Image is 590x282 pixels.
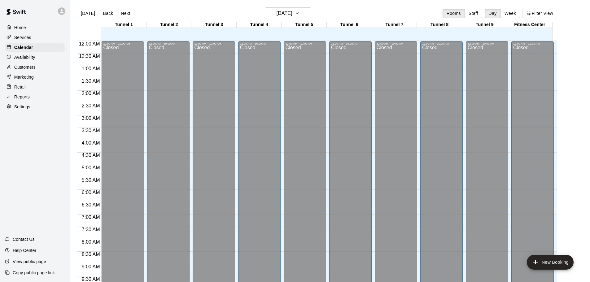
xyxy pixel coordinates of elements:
div: Tunnel 8 [417,22,462,28]
span: 9:00 AM [80,264,102,269]
div: 12:00 AM – 10:00 AM [331,42,370,45]
span: 4:30 AM [80,153,102,158]
a: Home [5,23,65,32]
span: 12:30 AM [77,54,102,59]
div: Tunnel 9 [462,22,507,28]
div: Tunnel 5 [282,22,327,28]
div: 12:00 AM – 10:00 AM [240,42,279,45]
span: 8:00 AM [80,239,102,245]
button: Staff [465,9,482,18]
div: 12:00 AM – 10:00 AM [149,42,188,45]
span: 5:30 AM [80,177,102,183]
h6: [DATE] [277,9,292,18]
a: Retail [5,82,65,92]
div: 12:00 AM – 10:00 AM [103,42,142,45]
button: Week [500,9,520,18]
button: Next [117,9,134,18]
p: Reports [14,94,30,100]
p: Services [14,34,31,41]
button: Rooms [443,9,465,18]
p: Customers [14,64,36,70]
button: Day [485,9,501,18]
p: Help Center [13,247,36,254]
div: 12:00 AM – 10:00 AM [377,42,415,45]
button: [DATE] [77,9,99,18]
div: 12:00 AM – 10:00 AM [422,42,461,45]
p: Calendar [14,44,33,50]
span: 3:00 AM [80,115,102,121]
div: 12:00 AM – 10:00 AM [286,42,324,45]
span: 8:30 AM [80,252,102,257]
div: Tunnel 3 [191,22,237,28]
div: Fitness Center [507,22,553,28]
a: Reports [5,92,65,102]
div: Tunnel 2 [146,22,192,28]
p: Retail [14,84,26,90]
div: Tunnel 1 [101,22,146,28]
span: 7:30 AM [80,227,102,232]
p: Contact Us [13,236,35,242]
button: Back [99,9,117,18]
div: Tunnel 7 [372,22,417,28]
a: Settings [5,102,65,111]
div: Tunnel 4 [237,22,282,28]
span: 3:30 AM [80,128,102,133]
div: 12:00 AM – 10:00 AM [194,42,233,45]
a: Calendar [5,43,65,52]
button: [DATE] [265,7,311,19]
div: Tunnel 6 [327,22,372,28]
span: 4:00 AM [80,140,102,145]
a: Services [5,33,65,42]
p: Copy public page link [13,270,55,276]
a: Availability [5,53,65,62]
span: 5:00 AM [80,165,102,170]
p: Home [14,24,26,31]
div: 12:00 AM – 10:00 AM [468,42,506,45]
p: View public page [13,258,46,265]
a: Marketing [5,72,65,82]
p: Marketing [14,74,34,80]
span: 2:30 AM [80,103,102,108]
button: add [527,255,574,270]
a: Customers [5,63,65,72]
span: 6:30 AM [80,202,102,207]
span: 2:00 AM [80,91,102,96]
span: 7:00 AM [80,215,102,220]
span: 6:00 AM [80,190,102,195]
div: 12:00 AM – 10:00 AM [513,42,552,45]
span: 1:30 AM [80,78,102,84]
span: 9:30 AM [80,276,102,282]
p: Availability [14,54,35,60]
button: Filter View [522,9,557,18]
p: Settings [14,104,30,110]
span: 12:00 AM [77,41,102,46]
span: 1:00 AM [80,66,102,71]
